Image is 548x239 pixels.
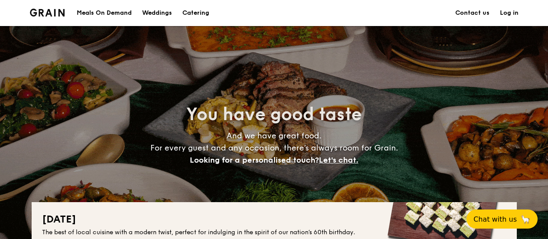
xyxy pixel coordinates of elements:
span: You have good taste [186,104,362,125]
span: Looking for a personalised touch? [190,155,319,165]
span: Chat with us [473,215,517,223]
span: Let's chat. [319,155,358,165]
a: Logotype [30,9,65,16]
button: Chat with us🦙 [467,210,538,229]
span: And we have great food. For every guest and any occasion, there’s always room for Grain. [150,131,398,165]
span: 🦙 [520,214,531,224]
div: The best of local cuisine with a modern twist, perfect for indulging in the spirit of our nation’... [42,228,506,237]
img: Grain [30,9,65,16]
h2: [DATE] [42,213,506,226]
